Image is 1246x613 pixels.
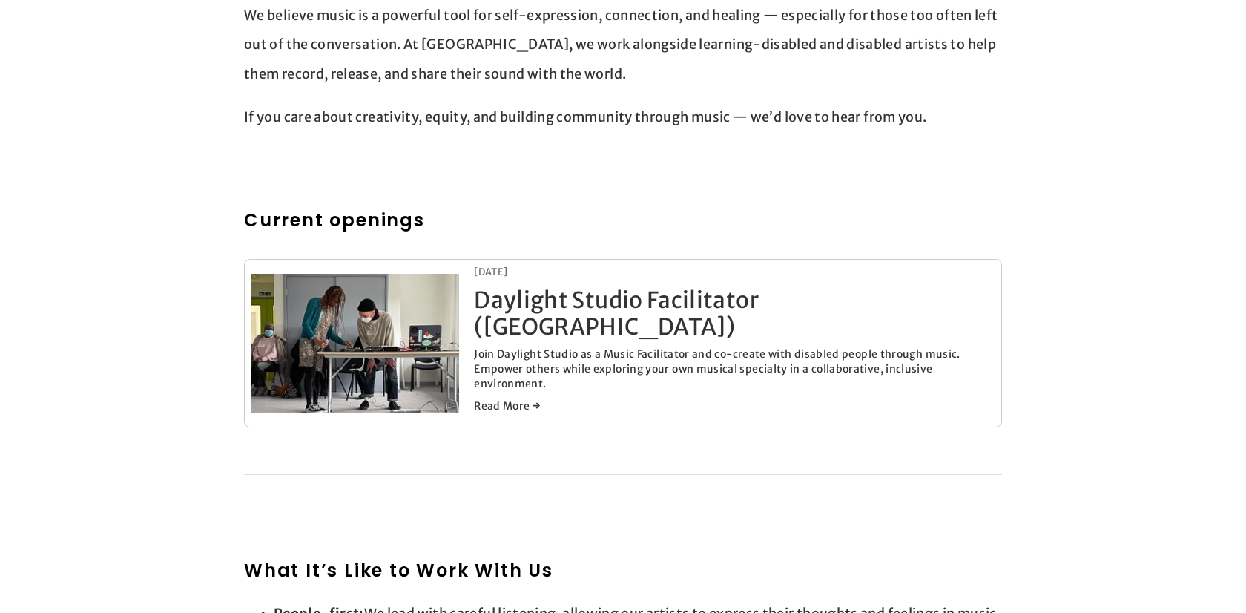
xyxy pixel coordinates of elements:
[474,347,995,391] p: Join Daylight Studio as a Music Facilitator and co-create with disabled people through music. Emp...
[251,226,459,459] img: Daylight Studio Facilitator (London)
[474,286,759,341] a: Daylight Studio Facilitator ([GEOGRAPHIC_DATA])
[244,102,1002,132] p: If you care about creativity, equity, and building community through music — we’d love to hear fr...
[474,266,507,279] time: [DATE]
[244,557,1002,584] h2: What It’s Like to Work With Us
[244,1,1002,89] p: We believe music is a powerful tool for self-expression, connection, and healing — especially for...
[251,274,474,413] a: Daylight Studio Facilitator (London)
[474,399,995,413] a: Read More →
[244,207,1002,234] h2: Current openings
